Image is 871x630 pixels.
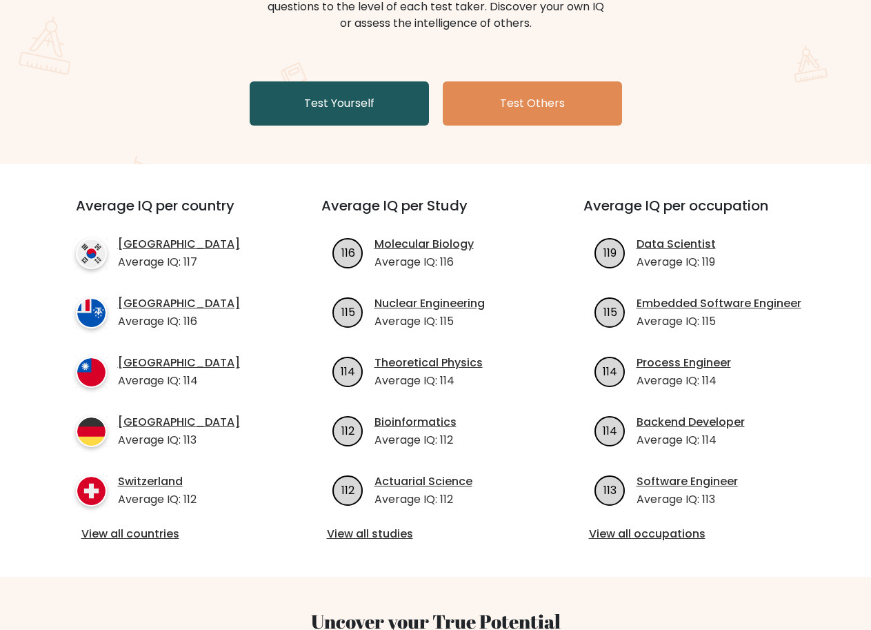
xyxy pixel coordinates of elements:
p: Average IQ: 112 [374,432,457,449]
text: 112 [341,482,354,498]
a: Bioinformatics [374,414,457,431]
a: [GEOGRAPHIC_DATA] [118,355,240,371]
text: 114 [341,363,355,379]
a: View all studies [327,526,545,542]
p: Average IQ: 114 [637,373,731,389]
text: 116 [341,244,354,260]
h3: Average IQ per occupation [583,197,812,230]
text: 119 [603,244,617,260]
p: Average IQ: 117 [118,254,240,270]
p: Average IQ: 116 [118,313,240,330]
p: Average IQ: 114 [118,373,240,389]
a: [GEOGRAPHIC_DATA] [118,295,240,312]
p: Average IQ: 114 [637,432,745,449]
h3: Average IQ per Study [321,197,550,230]
a: Nuclear Engineering [374,295,485,312]
a: Embedded Software Engineer [637,295,801,312]
p: Average IQ: 112 [118,491,197,508]
a: View all countries [81,526,266,542]
a: Molecular Biology [374,236,474,253]
text: 115 [603,304,617,319]
p: Average IQ: 116 [374,254,474,270]
a: Test Yourself [250,81,429,126]
img: country [76,238,107,269]
img: country [76,297,107,328]
text: 115 [341,304,354,319]
a: Theoretical Physics [374,355,483,371]
p: Average IQ: 114 [374,373,483,389]
text: 114 [603,363,617,379]
p: Average IQ: 113 [637,491,738,508]
p: Average IQ: 119 [637,254,716,270]
p: Average IQ: 115 [374,313,485,330]
a: [GEOGRAPHIC_DATA] [118,414,240,431]
img: country [76,357,107,388]
a: Software Engineer [637,473,738,490]
img: country [76,416,107,447]
p: Average IQ: 112 [374,491,472,508]
text: 114 [603,422,617,438]
h3: Average IQ per country [76,197,272,230]
a: View all occupations [589,526,807,542]
text: 112 [341,422,354,438]
a: Process Engineer [637,355,731,371]
a: Test Others [443,81,622,126]
a: Actuarial Science [374,473,472,490]
img: country [76,475,107,506]
a: Backend Developer [637,414,745,431]
a: Data Scientist [637,236,716,253]
p: Average IQ: 113 [118,432,240,449]
a: Switzerland [118,473,197,490]
text: 113 [603,482,617,498]
a: [GEOGRAPHIC_DATA] [118,236,240,253]
p: Average IQ: 115 [637,313,801,330]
